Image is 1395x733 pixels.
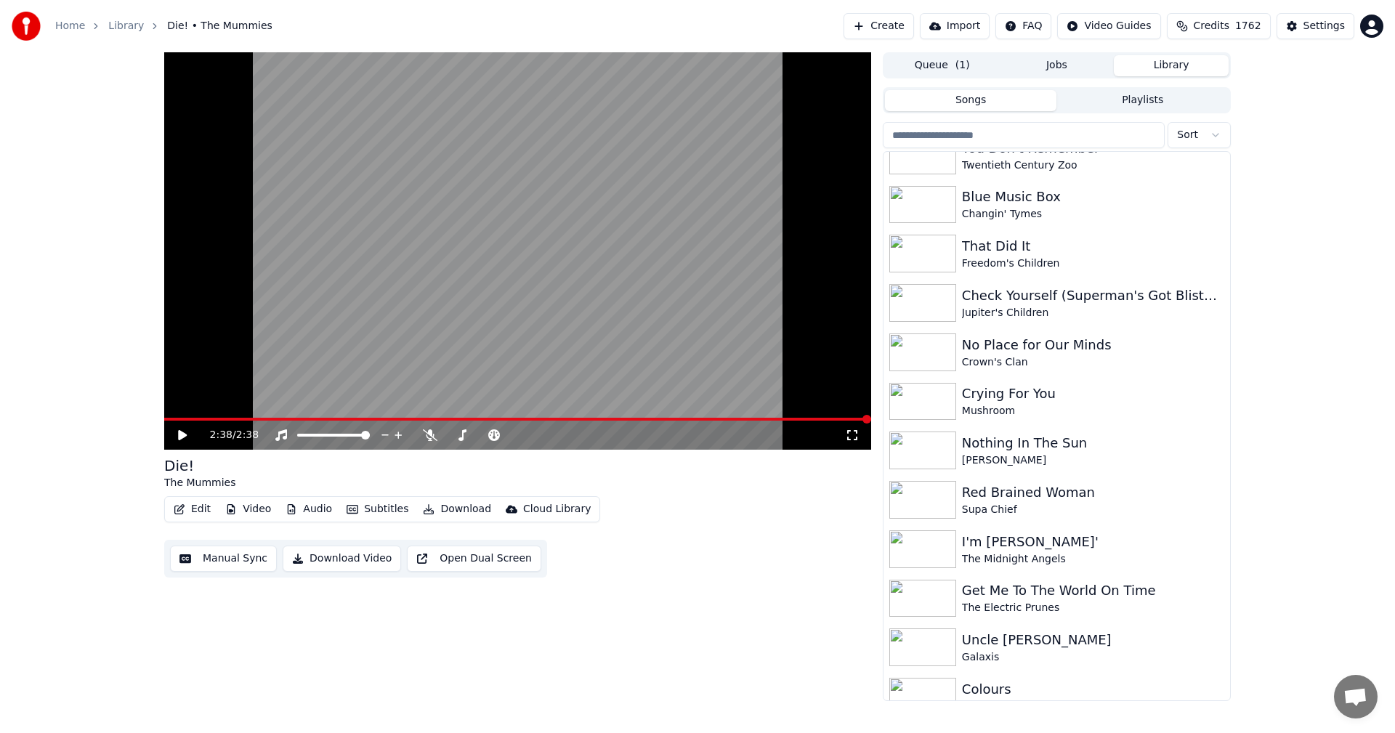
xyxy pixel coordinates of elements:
div: Open chat [1334,675,1378,718]
div: That Did It [962,236,1224,256]
div: Kaleidoscope [962,700,1224,714]
div: [PERSON_NAME] [962,453,1224,468]
nav: breadcrumb [55,19,272,33]
div: Get Me To The World On Time [962,580,1224,601]
div: Mushroom [962,404,1224,418]
div: The Mummies [164,476,236,490]
div: Crying For You [962,384,1224,404]
button: Download [417,499,497,519]
button: Credits1762 [1167,13,1271,39]
span: 1762 [1235,19,1261,33]
div: Colours [962,679,1224,700]
div: The Electric Prunes [962,601,1224,615]
div: Blue Music Box [962,187,1224,207]
span: Credits [1194,19,1229,33]
span: 2:38 [236,428,259,442]
div: Nothing In The Sun [962,433,1224,453]
button: FAQ [995,13,1051,39]
div: I'm [PERSON_NAME]' [962,532,1224,552]
div: Supa Chief [962,503,1224,517]
button: Download Video [283,546,401,572]
div: Galaxis [962,650,1224,665]
div: No Place for Our Minds [962,335,1224,355]
span: ( 1 ) [955,58,970,73]
button: Settings [1277,13,1354,39]
div: Red Brained Woman [962,482,1224,503]
button: Songs [885,90,1057,111]
a: Home [55,19,85,33]
img: youka [12,12,41,41]
button: Jobs [1000,55,1115,76]
div: Die! [164,455,236,476]
div: Crown's Clan [962,355,1224,370]
button: Manual Sync [170,546,277,572]
div: Settings [1303,19,1345,33]
button: Open Dual Screen [407,546,541,572]
span: 2:38 [210,428,232,442]
button: Import [920,13,990,39]
button: Video Guides [1057,13,1160,39]
div: Jupiter's Children [962,306,1224,320]
button: Queue [885,55,1000,76]
div: Changin' Tymes [962,207,1224,222]
button: Create [844,13,914,39]
div: Uncle [PERSON_NAME] [962,630,1224,650]
div: Check Yourself (Superman's Got Blisters) [962,285,1224,306]
button: Video [219,499,277,519]
button: Library [1114,55,1229,76]
div: Freedom's Children [962,256,1224,271]
div: / [210,428,245,442]
a: Library [108,19,144,33]
button: Edit [168,499,217,519]
div: The Midnight Angels [962,552,1224,567]
div: Cloud Library [523,502,591,517]
span: Sort [1177,128,1198,142]
button: Playlists [1056,90,1229,111]
span: Die! • The Mummies [167,19,272,33]
button: Audio [280,499,338,519]
div: Twentieth Century Zoo [962,158,1224,173]
button: Subtitles [341,499,414,519]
